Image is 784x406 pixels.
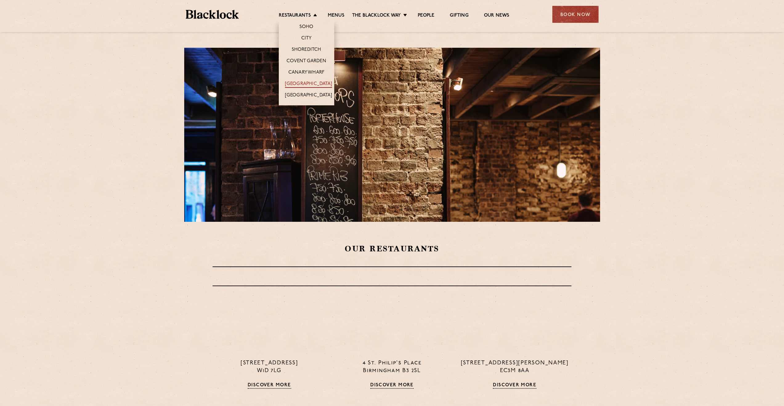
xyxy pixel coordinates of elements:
[484,13,510,19] a: Our News
[213,359,326,375] p: [STREET_ADDRESS] W1D 7LG
[279,13,311,19] a: Restaurants
[232,243,552,254] h2: Our Restaurants
[418,13,434,19] a: People
[242,315,296,351] img: svg%3E
[328,13,344,19] a: Menus
[286,58,326,65] a: Covent Garden
[285,92,332,99] a: [GEOGRAPHIC_DATA]
[301,35,312,42] a: City
[335,359,449,375] p: 4 St. Philip's Place Birmingham B3 2SL
[285,81,332,88] a: [GEOGRAPHIC_DATA]
[186,10,239,19] img: BL_Textured_Logo-footer-cropped.svg
[450,13,468,19] a: Gifting
[552,6,599,23] div: Book Now
[292,47,321,54] a: Shoreditch
[362,313,422,353] img: svg%3E
[493,383,536,389] a: Discover More
[458,359,571,375] p: [STREET_ADDRESS][PERSON_NAME] EC3M 8AA
[299,24,314,31] a: Soho
[248,383,291,389] a: Discover More
[370,383,414,389] a: Discover More
[485,313,545,353] img: svg%3E
[352,13,401,19] a: The Blacklock Way
[288,70,324,76] a: Canary Wharf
